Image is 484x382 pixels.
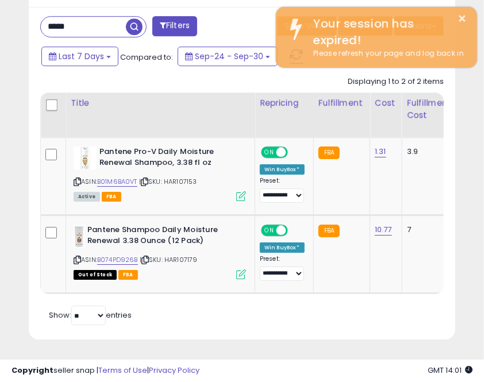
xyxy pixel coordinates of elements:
[260,164,305,175] div: Win BuyBox *
[102,192,121,202] span: FBA
[318,97,365,109] div: Fulfillment
[262,148,276,157] span: ON
[262,226,276,236] span: ON
[305,16,468,48] div: Your session has expired!
[178,47,278,66] button: Sep-24 - Sep-30
[139,177,197,186] span: | SKU: HAR107153
[458,11,467,26] button: ×
[407,146,447,157] div: 3.9
[118,270,138,280] span: FBA
[428,365,473,376] span: 2025-10-10 14:01 GMT
[149,365,199,376] a: Privacy Policy
[140,255,198,264] span: | SKU: HAR107179
[74,225,246,278] div: ASIN:
[318,225,340,237] small: FBA
[286,226,305,236] span: OFF
[375,97,397,109] div: Cost
[407,97,451,121] div: Fulfillment Cost
[375,146,386,157] a: 1.31
[74,270,117,280] span: All listings that are currently out of stock and unavailable for purchase on Amazon
[87,225,227,249] b: Pantene Shampoo Daily Moisture Renewal 3.38 Ounce (12 Pack)
[407,225,447,235] div: 7
[49,310,132,321] span: Show: entries
[195,51,263,62] span: Sep-24 - Sep-30
[98,365,147,376] a: Terms of Use
[71,97,250,109] div: Title
[152,16,197,36] button: Filters
[286,148,305,157] span: OFF
[305,48,468,59] div: Please refresh your page and log back in
[97,255,138,265] a: B074PD926B
[120,52,173,63] span: Compared to:
[260,242,305,253] div: Win BuyBox *
[74,146,246,200] div: ASIN:
[97,177,137,187] a: B01M6BA0VT
[348,76,444,87] div: Displaying 1 to 2 of 2 items
[41,47,118,66] button: Last 7 Days
[318,146,340,159] small: FBA
[99,146,239,171] b: Pantene Pro-V Daily Moisture Renewal Shampoo, 3.38 fl oz
[11,365,53,376] strong: Copyright
[260,255,305,281] div: Preset:
[59,51,104,62] span: Last 7 Days
[260,177,305,203] div: Preset:
[74,225,84,248] img: 31hdg4peSFL._SL40_.jpg
[260,97,309,109] div: Repricing
[375,224,392,236] a: 10.77
[74,192,100,202] span: All listings currently available for purchase on Amazon
[11,365,199,376] div: seller snap | |
[74,146,97,169] img: 31kif5W+CGL._SL40_.jpg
